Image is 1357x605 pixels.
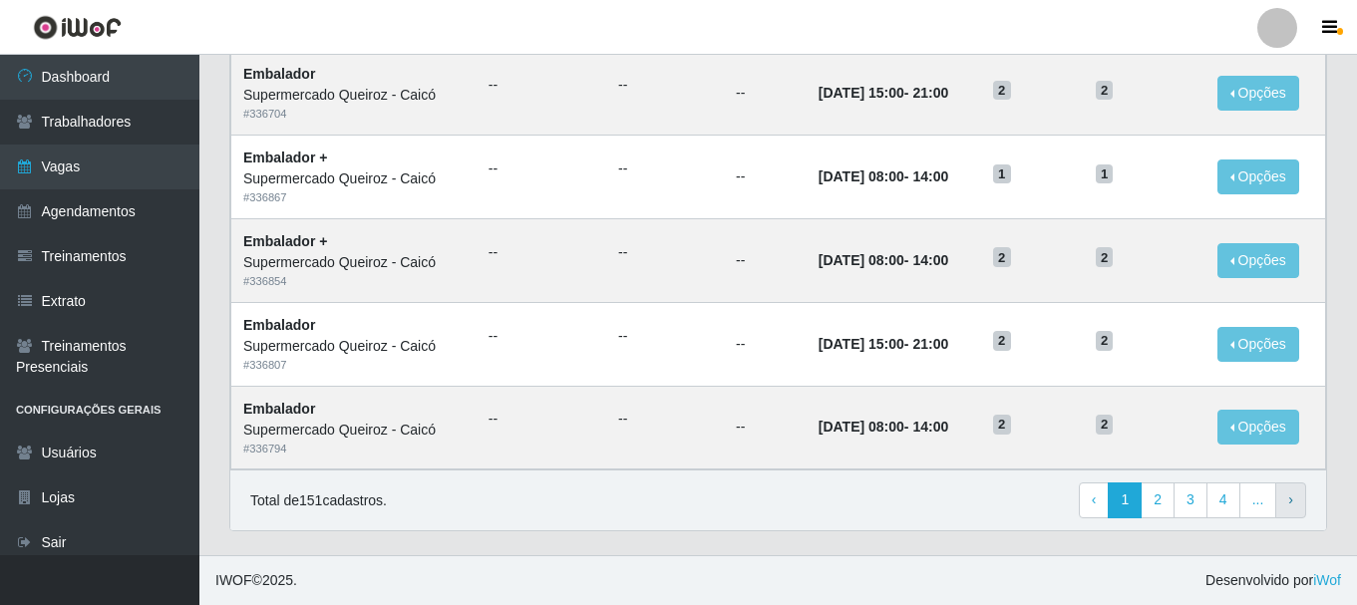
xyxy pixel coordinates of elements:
[618,242,712,263] ul: --
[912,168,948,184] time: 14:00
[1313,572,1341,588] a: iWof
[819,336,948,352] strong: -
[1096,247,1114,267] span: 2
[243,401,315,417] strong: Embalador
[993,247,1011,267] span: 2
[1217,159,1299,194] button: Opções
[250,490,387,511] p: Total de 151 cadastros.
[1096,81,1114,101] span: 2
[1174,482,1207,518] a: 3
[618,158,712,179] ul: --
[215,572,252,588] span: IWOF
[912,85,948,101] time: 21:00
[819,419,948,435] strong: -
[1108,482,1142,518] a: 1
[912,252,948,268] time: 14:00
[724,386,807,469] td: --
[33,15,122,40] img: CoreUI Logo
[243,168,465,189] div: Supermercado Queiroz - Caicó
[489,242,594,263] ul: --
[1275,482,1306,518] a: Next
[243,106,465,123] div: # 336704
[993,331,1011,351] span: 2
[1217,410,1299,445] button: Opções
[724,52,807,136] td: --
[819,168,948,184] strong: -
[819,252,904,268] time: [DATE] 08:00
[243,441,465,457] div: # 336794
[243,336,465,357] div: Supermercado Queiroz - Caicó
[819,419,904,435] time: [DATE] 08:00
[1079,482,1306,518] nav: pagination
[618,409,712,430] ul: --
[819,85,904,101] time: [DATE] 15:00
[1096,331,1114,351] span: 2
[1096,415,1114,435] span: 2
[1205,570,1341,591] span: Desenvolvido por
[912,419,948,435] time: 14:00
[993,81,1011,101] span: 2
[243,233,327,249] strong: Embalador +
[724,302,807,386] td: --
[1217,76,1299,111] button: Opções
[724,136,807,219] td: --
[819,85,948,101] strong: -
[618,75,712,96] ul: --
[243,85,465,106] div: Supermercado Queiroz - Caicó
[993,164,1011,184] span: 1
[243,189,465,206] div: # 336867
[243,252,465,273] div: Supermercado Queiroz - Caicó
[1239,482,1277,518] a: ...
[489,75,594,96] ul: --
[243,317,315,333] strong: Embalador
[1217,327,1299,362] button: Opções
[489,409,594,430] ul: --
[1217,243,1299,278] button: Opções
[243,273,465,290] div: # 336854
[819,252,948,268] strong: -
[912,336,948,352] time: 21:00
[618,326,712,347] ul: --
[1141,482,1175,518] a: 2
[489,158,594,179] ul: --
[819,168,904,184] time: [DATE] 08:00
[819,336,904,352] time: [DATE] 15:00
[1079,482,1110,518] a: Previous
[1096,164,1114,184] span: 1
[243,150,327,165] strong: Embalador +
[1288,491,1293,507] span: ›
[489,326,594,347] ul: --
[1206,482,1240,518] a: 4
[243,357,465,374] div: # 336807
[243,66,315,82] strong: Embalador
[243,420,465,441] div: Supermercado Queiroz - Caicó
[1092,491,1097,507] span: ‹
[724,218,807,302] td: --
[215,570,297,591] span: © 2025 .
[993,415,1011,435] span: 2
